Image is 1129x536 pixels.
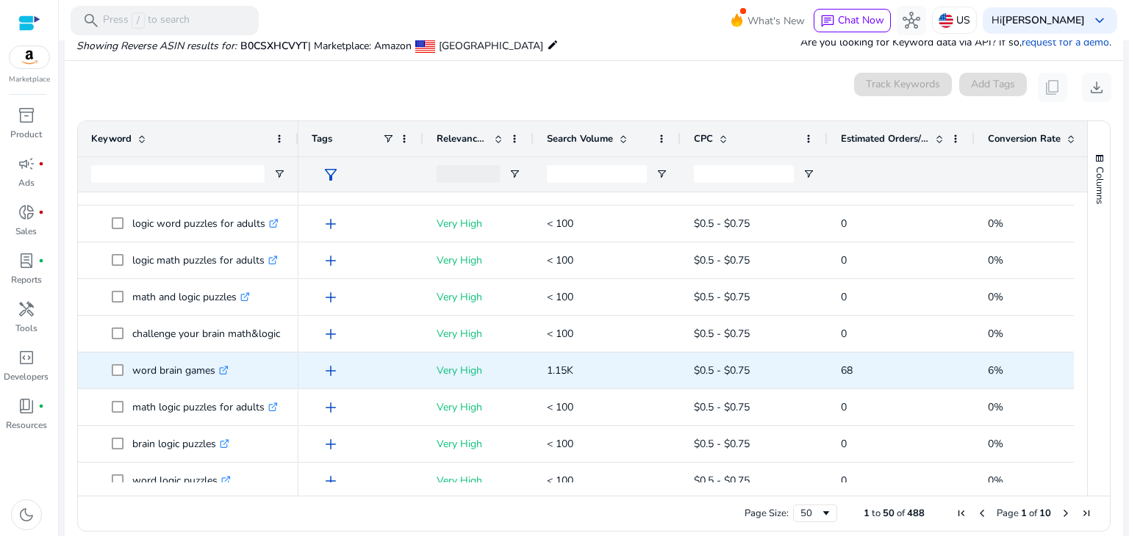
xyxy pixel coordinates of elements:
span: Estimated Orders/Month [841,132,929,145]
span: keyboard_arrow_down [1091,12,1108,29]
div: Previous Page [976,507,988,519]
button: chatChat Now [814,9,891,32]
input: Search Volume Filter Input [547,165,647,183]
img: amazon.svg [10,46,49,68]
p: Sales [15,225,37,238]
span: Tags [312,132,332,145]
span: campaign [18,155,35,173]
span: 1.36K [547,180,573,194]
span: add [322,325,340,343]
span: $0.5 - $0.75 [694,400,750,414]
span: 0% [988,400,1003,414]
span: search [82,12,100,29]
span: inventory_2 [18,106,35,124]
p: Very High [437,245,520,275]
span: 0 [841,290,847,304]
span: 0 [841,217,847,231]
span: / [132,12,145,29]
p: Very High [437,319,520,349]
span: Keyword [91,132,132,145]
span: Page [997,507,1019,520]
div: Next Page [1060,507,1072,519]
button: Open Filter Menu [273,168,285,180]
span: add [322,289,340,306]
span: [GEOGRAPHIC_DATA] [439,39,543,53]
p: math logic puzzles for adults [132,392,278,422]
p: Very High [437,282,520,312]
span: 0 [841,327,847,341]
span: add [322,435,340,453]
span: $0.5 - $0.75 [694,474,750,488]
p: Very High [437,429,520,459]
span: add [322,252,340,269]
span: < 100 [547,437,573,451]
p: logic word puzzles for adults [132,209,279,239]
div: Page Size [793,504,837,522]
span: < 100 [547,290,573,304]
span: CPC [694,132,713,145]
span: of [897,507,905,520]
span: add [322,399,340,416]
span: lab_profile [18,252,35,269]
div: Page Size: [745,507,789,520]
span: code_blocks [18,349,35,366]
span: < 100 [547,327,573,341]
span: of [1029,507,1037,520]
span: to [872,507,881,520]
input: CPC Filter Input [694,165,794,183]
span: 0% [988,253,1003,267]
span: Columns [1093,167,1106,204]
p: Marketplace [9,74,50,85]
span: 0% [988,474,1003,488]
span: 488 [907,507,925,520]
span: B0CSXHCVYT [240,39,308,53]
p: word brain games [132,355,229,385]
p: Reports [11,273,42,286]
span: 0 [841,437,847,451]
p: Press to search [103,12,190,29]
p: brain logic puzzles [132,429,229,459]
span: $0.5 - $0.75 [694,437,750,451]
span: fiber_manual_record [38,258,44,264]
input: Keyword Filter Input [91,165,265,183]
span: 0 [841,474,847,488]
span: < 100 [547,400,573,414]
span: add [322,178,340,196]
p: Very High [437,392,520,422]
p: Tools [15,322,37,335]
span: 10 [1039,507,1051,520]
span: hub [903,12,920,29]
span: 50 [883,507,895,520]
p: logic math puzzles for adults [132,245,278,275]
span: 6% [988,363,1003,377]
span: 0 [841,400,847,414]
i: Showing Reverse ASIN results for: [76,39,237,53]
span: | Marketplace: Amazon [308,39,412,53]
span: 1.15K [547,363,573,377]
span: $0.5 - $0.75 [694,327,750,341]
span: handyman [18,300,35,318]
span: 0% [988,327,1003,341]
span: < 100 [547,474,573,488]
span: Search Volume [547,132,613,145]
p: challenge your brain math&logic puzzles [132,319,330,349]
span: < 100 [547,217,573,231]
span: $0.5 - $0.75 [694,217,750,231]
span: dark_mode [18,506,35,524]
span: $0.5 - $0.75 [694,363,750,377]
span: add [322,215,340,233]
mat-icon: edit [547,36,559,54]
p: Hi [992,15,1085,26]
p: word logic puzzles [132,466,231,496]
button: Open Filter Menu [656,168,667,180]
div: First Page [956,507,967,519]
button: Open Filter Menu [509,168,520,180]
span: filter_alt [322,166,340,184]
p: US [956,7,970,33]
div: 50 [800,507,820,520]
div: Last Page [1080,507,1092,519]
p: Developers [4,370,49,383]
span: $0.5 - $0.75 [694,290,750,304]
button: Open Filter Menu [803,168,814,180]
span: fiber_manual_record [38,403,44,409]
